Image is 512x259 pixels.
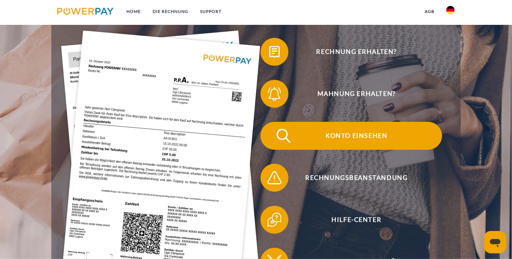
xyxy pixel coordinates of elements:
[484,231,506,253] iframe: Schaltfläche zum Öffnen des Messaging-Fensters
[266,85,283,103] img: qb_bell.svg
[147,5,195,18] a: DIE RECHNUNG
[195,5,228,18] a: SUPPORT
[266,211,283,229] img: qb_help.svg
[261,206,442,234] button: Hilfe-Center
[271,122,442,150] span: Konto einsehen
[261,122,442,150] button: Konto einsehen
[271,80,442,108] span: Mahnung erhalten?
[271,206,442,234] span: Hilfe-Center
[275,127,292,145] img: qb_search.svg
[419,5,440,18] a: agb
[261,80,442,108] button: Mahnung erhalten?
[261,38,442,66] button: Rechnung erhalten?
[57,8,114,15] img: logo-powerpay.svg
[271,164,442,192] span: Rechnungsbeanstandung
[446,6,455,14] img: de
[261,164,442,192] button: Rechnungsbeanstandung
[271,38,442,66] span: Rechnung erhalten?
[121,5,147,18] a: Home
[266,43,283,61] img: qb_bill.svg
[266,169,283,187] img: qb_warning.svg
